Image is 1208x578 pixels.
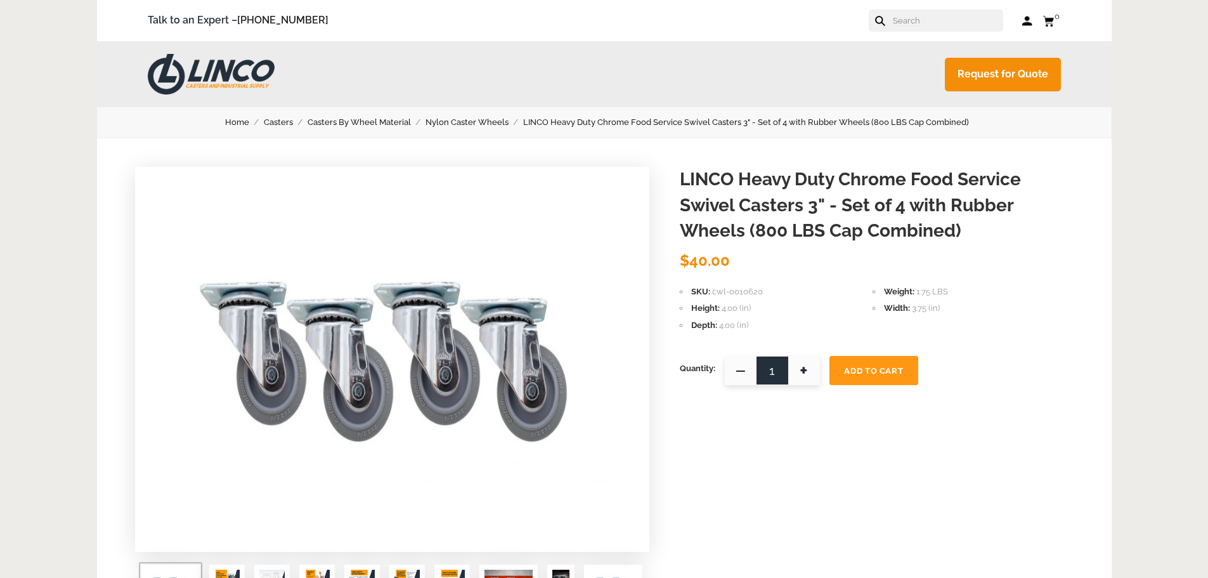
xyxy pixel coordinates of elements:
a: Request for Quote [945,58,1061,91]
button: Add To Cart [829,356,918,385]
span: + [788,356,820,385]
a: Casters By Wheel Material [308,115,425,129]
span: 3.75 (in) [912,303,940,313]
a: LINCO Heavy Duty Chrome Food Service Swivel Casters 3" - Set of 4 with Rubber Wheels (800 LBS Cap... [523,115,984,129]
h1: LINCO Heavy Duty Chrome Food Service Swivel Casters 3" - Set of 4 with Rubber Wheels (800 LBS Cap... [680,167,1074,244]
span: 1.75 LBS [916,287,948,296]
a: Home [225,115,264,129]
span: Talk to an Expert – [148,12,328,29]
img: LINCO Heavy Duty Chrome Food Service Swivel Casters 3" - Set of 4 with Rubber Wheels (800 LBS Cap... [135,167,650,548]
img: LINCO CASTERS & INDUSTRIAL SUPPLY [148,54,275,95]
a: 0 [1042,13,1061,29]
input: Search [892,10,1003,32]
span: 4.00 (in) [719,320,748,330]
span: 0 [1055,11,1060,21]
span: Depth [691,320,717,330]
span: $40.00 [680,251,730,270]
span: SKU [691,287,710,296]
span: 4.00 (in) [722,303,751,313]
span: — [725,356,757,385]
span: cwl-0010620 [712,287,763,296]
span: Height [691,303,720,313]
span: Quantity [680,356,715,381]
span: Width [884,303,910,313]
a: Casters [264,115,308,129]
a: Log in [1022,15,1033,27]
a: [PHONE_NUMBER] [237,14,328,26]
span: Add To Cart [844,366,903,376]
a: Nylon Caster Wheels [425,115,523,129]
span: Weight [884,287,914,296]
